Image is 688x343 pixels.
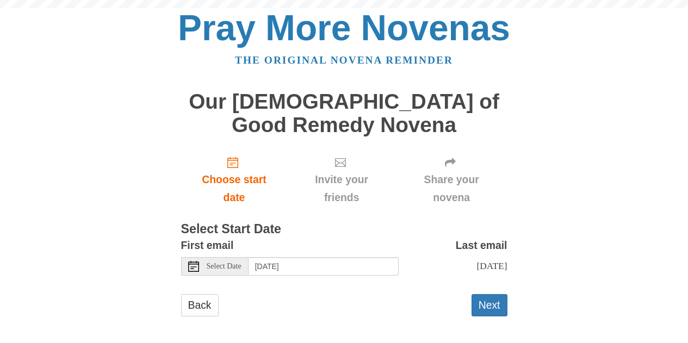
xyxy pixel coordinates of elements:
span: Share your novena [407,171,497,207]
h1: Our [DEMOGRAPHIC_DATA] of Good Remedy Novena [181,90,507,136]
label: Last email [456,236,507,254]
span: Choose start date [192,171,277,207]
a: Pray More Novenas [178,8,510,48]
a: Choose start date [181,147,288,212]
h3: Select Start Date [181,222,507,236]
span: [DATE] [476,260,507,271]
span: Invite your friends [298,171,385,207]
div: Click "Next" to confirm your start date first. [396,147,507,212]
a: The original novena reminder [235,54,453,66]
div: Click "Next" to confirm your start date first. [287,147,395,212]
button: Next [472,294,507,316]
a: Back [181,294,219,316]
span: Select Date [207,263,241,270]
label: First email [181,236,234,254]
